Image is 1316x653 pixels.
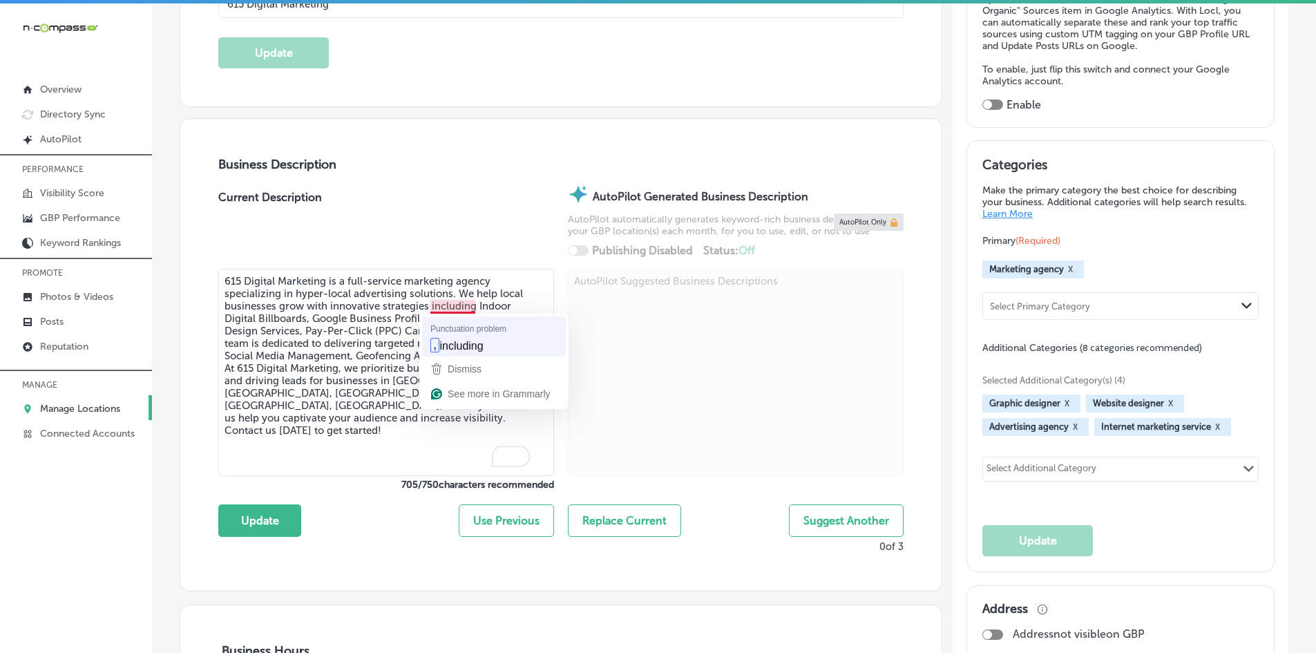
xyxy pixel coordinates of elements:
span: Primary [982,235,1060,247]
button: Update [218,37,329,68]
p: Photos & Videos [40,291,113,303]
label: 705 / 750 characters recommended [218,479,554,491]
button: X [1211,422,1224,433]
p: Keyword Rankings [40,237,121,249]
button: Replace Current [568,504,681,537]
span: Internet marketing service [1101,422,1211,432]
span: Marketing agency [989,264,1064,274]
p: Directory Sync [40,108,106,120]
p: Posts [40,316,64,328]
button: X [1164,398,1177,409]
h3: Business Description [218,157,904,172]
img: 660ab0bf-5cc7-4cb8-ba1c-48b5ae0f18e60NCTV_CLogo_TV_Black_-500x88.png [22,21,98,35]
span: (8 categories recommended) [1080,341,1202,354]
textarea: To enrich screen reader interactions, please activate Accessibility in Grammarly extension settings [218,269,554,476]
label: Enable [1007,98,1041,111]
p: To enable, just flip this switch and connect your Google Analytics account. [982,64,1259,87]
span: Advertising agency [989,422,1069,432]
p: Make the primary category the best choice for describing your business. Additional categories wil... [982,184,1259,220]
span: Selected Additional Category(s) (4) [982,375,1248,386]
div: Select Additional Category [986,463,1096,479]
label: Current Description [218,191,322,269]
button: Update [218,504,301,537]
span: (Required) [1015,235,1060,247]
button: X [1060,398,1074,409]
button: X [1069,422,1082,433]
p: GBP Performance [40,212,120,224]
div: Select Primary Category [990,301,1090,311]
p: Connected Accounts [40,428,135,439]
h3: Address [982,601,1028,616]
p: Address not visible on GBP [1013,627,1145,641]
p: Reputation [40,341,88,352]
button: X [1064,264,1077,275]
img: autopilot-icon [568,184,589,205]
p: 0 of 3 [879,540,904,553]
button: Use Previous [459,504,554,537]
strong: AutoPilot Generated Business Description [593,190,808,203]
span: Graphic designer [989,398,1060,408]
p: Overview [40,84,82,95]
a: Learn More [982,208,1033,220]
button: Suggest Another [789,504,904,537]
p: Visibility Score [40,187,104,199]
span: Additional Categories [982,342,1202,354]
h3: Categories [982,157,1259,178]
p: Manage Locations [40,403,120,415]
button: Update [982,525,1093,556]
span: Website designer [1093,398,1164,408]
p: AutoPilot [40,133,82,145]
